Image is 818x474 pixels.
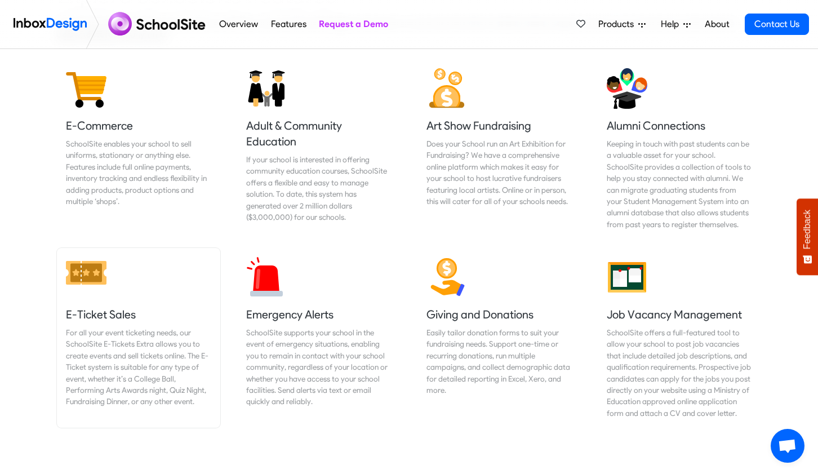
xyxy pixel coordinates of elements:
[426,327,572,396] div: Easily tailor donation forms to suit your fundraising needs. Support one-time or recurring donati...
[656,13,695,36] a: Help
[607,68,647,109] img: 2022_01_12_icon_alumni_connection.svg
[246,307,392,322] h5: Emergency Alerts
[598,248,761,428] a: Job Vacancy Management SchoolSite offers a full-featured tool to allow your school to post job va...
[268,13,309,36] a: Features
[66,307,211,322] h5: E-Ticket Sales
[598,17,638,31] span: Products
[661,17,683,31] span: Help
[607,327,752,419] div: SchoolSite offers a full-featured tool to allow your school to post job vacancies that include de...
[216,13,261,36] a: Overview
[598,59,761,239] a: Alumni Connections Keeping in touch with past students can be a valuable asset for your school. S...
[745,14,809,35] a: Contact Us
[66,118,211,134] h5: E-Commerce
[426,118,572,134] h5: Art Show Fundraising
[426,257,467,298] img: 2022_01_12_icon_donation.svg
[246,68,287,109] img: 2022_01_12_icon_adult_education.svg
[607,257,647,298] img: 2022_01_12_icon_job_bulletin.svg
[426,68,467,109] img: 2022_01_12_icon_fundraising.svg
[66,138,211,207] div: SchoolSite enables your school to sell uniforms, stationary or anything else. Features include fu...
[426,307,572,322] h5: Giving and Donations
[246,118,392,149] h5: Adult & Community Education
[607,138,752,230] div: Keeping in touch with past students can be a valuable asset for your school. SchoolSite provides ...
[104,11,213,38] img: schoolsite logo
[607,307,752,322] h5: Job Vacancy Management
[57,59,220,239] a: E-Commerce SchoolSite enables your school to sell uniforms, stationary or anything else. Features...
[315,13,391,36] a: Request a Demo
[246,327,392,407] div: SchoolSite supports your school in the event of emergency situations, enabling you to remain in c...
[66,327,211,407] div: For all your event ticketing needs, our SchoolSite E-Tickets Extra allows you to create events an...
[66,252,106,293] img: 2022_01_12_icon_ticket.svg
[426,138,572,207] div: Does your School run an Art Exhibition for Fundraising? We have a comprehensive online platform w...
[57,248,220,428] a: E-Ticket Sales For all your event ticketing needs, our SchoolSite E-Tickets Extra allows you to c...
[802,210,812,249] span: Feedback
[66,68,106,109] img: 2022_01_17_icon_e_commerce.svg
[246,154,392,223] div: If your school is interested in offering community education courses, SchoolSite offers a flexibl...
[771,429,804,463] a: Open chat
[417,248,581,428] a: Giving and Donations Easily tailor donation forms to suit your fundraising needs. Support one-tim...
[594,13,650,36] a: Products
[246,257,287,298] img: 2022_01_12_icon_siren.svg
[237,248,401,428] a: Emergency Alerts SchoolSite supports your school in the event of emergency situations, enabling y...
[701,13,732,36] a: About
[237,59,401,239] a: Adult & Community Education If your school is interested in offering community education courses,...
[417,59,581,239] a: Art Show Fundraising Does your School run an Art Exhibition for Fundraising? We have a comprehens...
[607,118,752,134] h5: Alumni Connections
[797,198,818,275] button: Feedback - Show survey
